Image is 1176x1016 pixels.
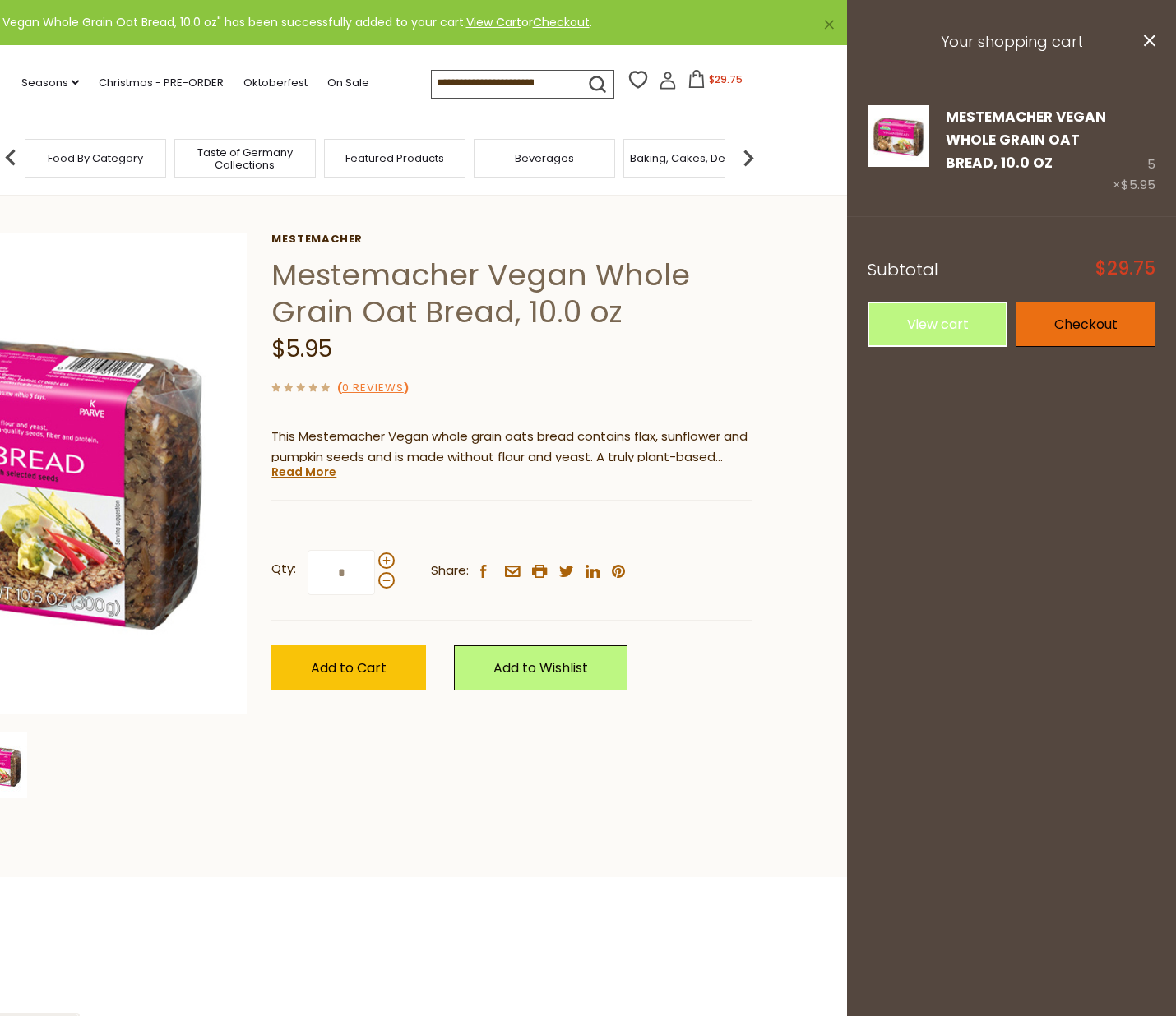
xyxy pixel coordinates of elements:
[99,74,224,92] a: Christmas - PRE-ORDER
[431,561,469,581] span: Share:
[868,105,929,167] img: Mestemacher Vegan Oat Bread
[327,74,369,92] a: On Sale
[1113,105,1155,196] div: 5 ×
[1016,302,1155,347] a: Checkout
[824,20,834,30] a: ×
[136,182,215,197] a: Plant-Based
[1095,260,1155,278] span: $29.75
[466,14,521,30] a: View Cart
[868,258,938,281] span: Subtotal
[271,559,296,580] strong: Qty:
[5,182,123,197] a: Food By Category
[342,380,404,397] a: 0 Reviews
[308,550,375,595] input: Qty:
[680,70,750,95] button: $29.75
[630,152,757,164] a: Baking, Cakes, Desserts
[48,152,143,164] a: Food By Category
[271,464,336,480] a: Read More
[271,256,752,330] h1: Mestemacher Vegan Whole Grain Oat Bread, 10.0 oz
[311,658,387,677] span: Add to Cart
[271,333,332,365] span: $5.95
[337,380,409,395] span: ( )
[709,72,743,86] span: $29.75
[515,152,574,164] a: Beverages
[1121,176,1155,193] span: $5.95
[21,74,79,92] a: Seasons
[271,427,752,468] p: This Mestemacher Vegan whole grain oats bread contains flax, sunflower and pumpkin seeds and is m...
[868,302,1007,347] a: View cart
[271,233,752,246] a: Mestemacher
[271,645,426,690] button: Add to Cart
[946,107,1106,173] a: Mestemacher Vegan Whole Grain Oat Bread, 10.0 oz
[533,14,590,30] a: Checkout
[243,74,308,92] a: Oktoberfest
[732,141,765,174] img: next arrow
[179,146,311,171] a: Taste of Germany Collections
[454,645,627,690] a: Add to Wishlist
[868,105,929,196] a: Mestemacher Vegan Oat Bread
[345,152,444,164] a: Featured Products
[228,182,560,197] a: Mestemacher Vegan Whole Grain Oat Bread, 10.0 oz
